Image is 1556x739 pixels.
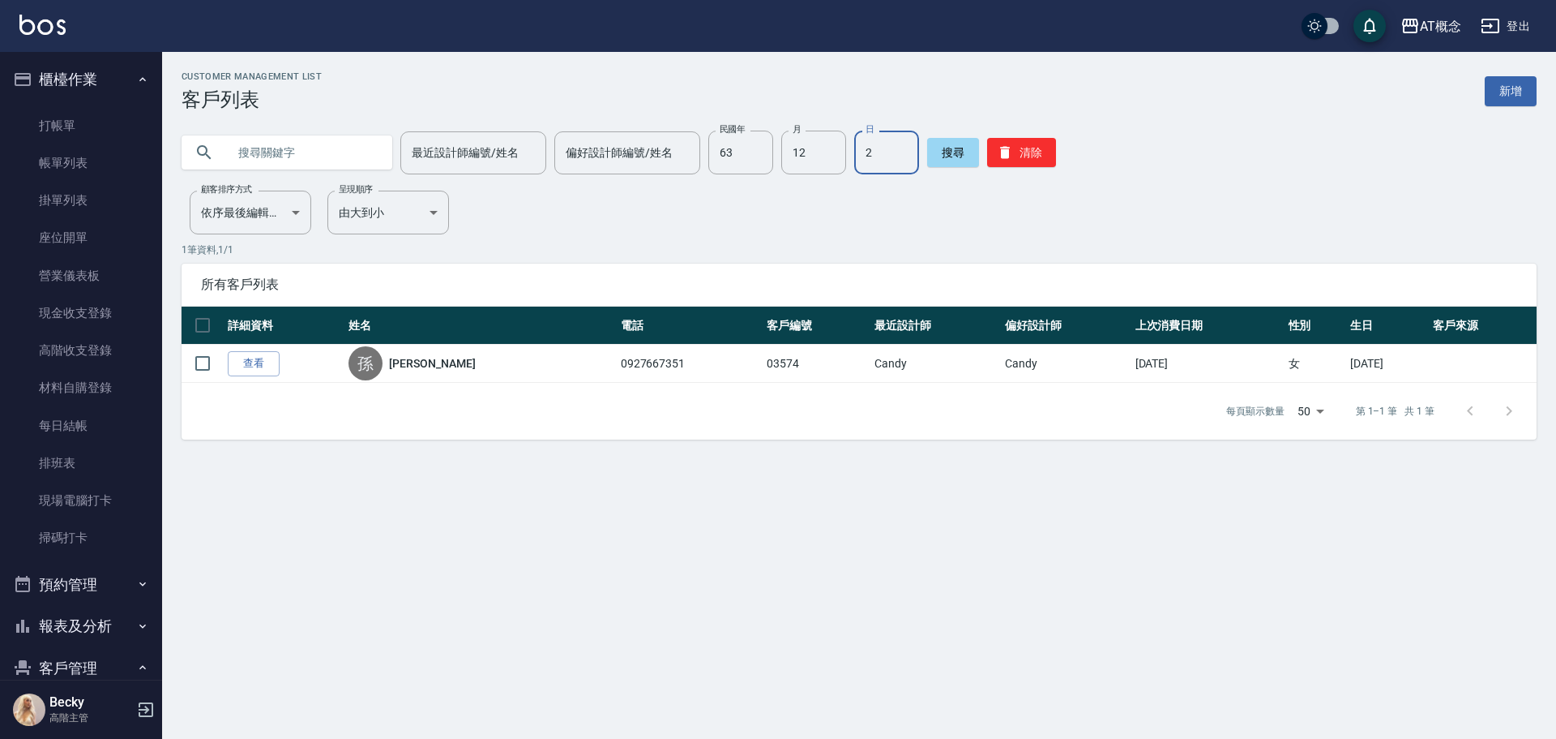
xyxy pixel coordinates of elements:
[389,355,475,372] a: [PERSON_NAME]
[19,15,66,35] img: Logo
[228,351,280,376] a: 查看
[1131,345,1285,383] td: [DATE]
[348,346,383,380] div: 孫
[1226,404,1285,419] p: 每頁顯示數量
[182,71,322,82] h2: Customer Management List
[866,123,874,135] label: 日
[6,519,156,556] a: 掃碼打卡
[182,243,1537,257] p: 1 筆資料, 1 / 1
[6,144,156,182] a: 帳單列表
[339,183,373,195] label: 呈現順序
[987,138,1056,167] button: 清除
[1420,16,1461,37] div: AT概念
[617,345,763,383] td: 0927667351
[327,191,449,234] div: 由大到小
[1429,307,1537,345] th: 客戶來源
[190,191,311,234] div: 依序最後編輯時間
[1285,345,1346,383] td: 女
[6,605,156,647] button: 報表及分析
[6,107,156,144] a: 打帳單
[1346,307,1429,345] th: 生日
[1474,11,1537,41] button: 登出
[720,123,745,135] label: 民國年
[224,307,344,345] th: 詳細資料
[1346,345,1429,383] td: [DATE]
[201,183,252,195] label: 顧客排序方式
[1001,345,1131,383] td: Candy
[6,332,156,369] a: 高階收支登錄
[870,307,1001,345] th: 最近設計師
[49,694,132,711] h5: Becky
[6,58,156,101] button: 櫃檯作業
[344,307,616,345] th: 姓名
[6,369,156,406] a: 材料自購登錄
[182,88,322,111] h3: 客戶列表
[6,294,156,332] a: 現金收支登錄
[1131,307,1285,345] th: 上次消費日期
[49,711,132,725] p: 高階主管
[6,257,156,294] a: 營業儀表板
[201,277,1517,293] span: 所有客戶列表
[927,138,979,167] button: 搜尋
[1001,307,1131,345] th: 偏好設計師
[1291,389,1330,433] div: 50
[763,307,870,345] th: 客戶編號
[870,345,1001,383] td: Candy
[6,219,156,256] a: 座位開單
[13,694,45,726] img: Person
[1285,307,1346,345] th: 性別
[6,482,156,519] a: 現場電腦打卡
[6,182,156,219] a: 掛單列表
[793,123,801,135] label: 月
[6,407,156,445] a: 每日結帳
[6,445,156,482] a: 排班表
[1485,76,1537,106] a: 新增
[1356,404,1434,419] p: 第 1–1 筆 共 1 筆
[617,307,763,345] th: 電話
[6,564,156,606] button: 預約管理
[227,131,379,174] input: 搜尋關鍵字
[1394,10,1468,43] button: AT概念
[1353,10,1386,42] button: save
[6,647,156,690] button: 客戶管理
[763,345,870,383] td: 03574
